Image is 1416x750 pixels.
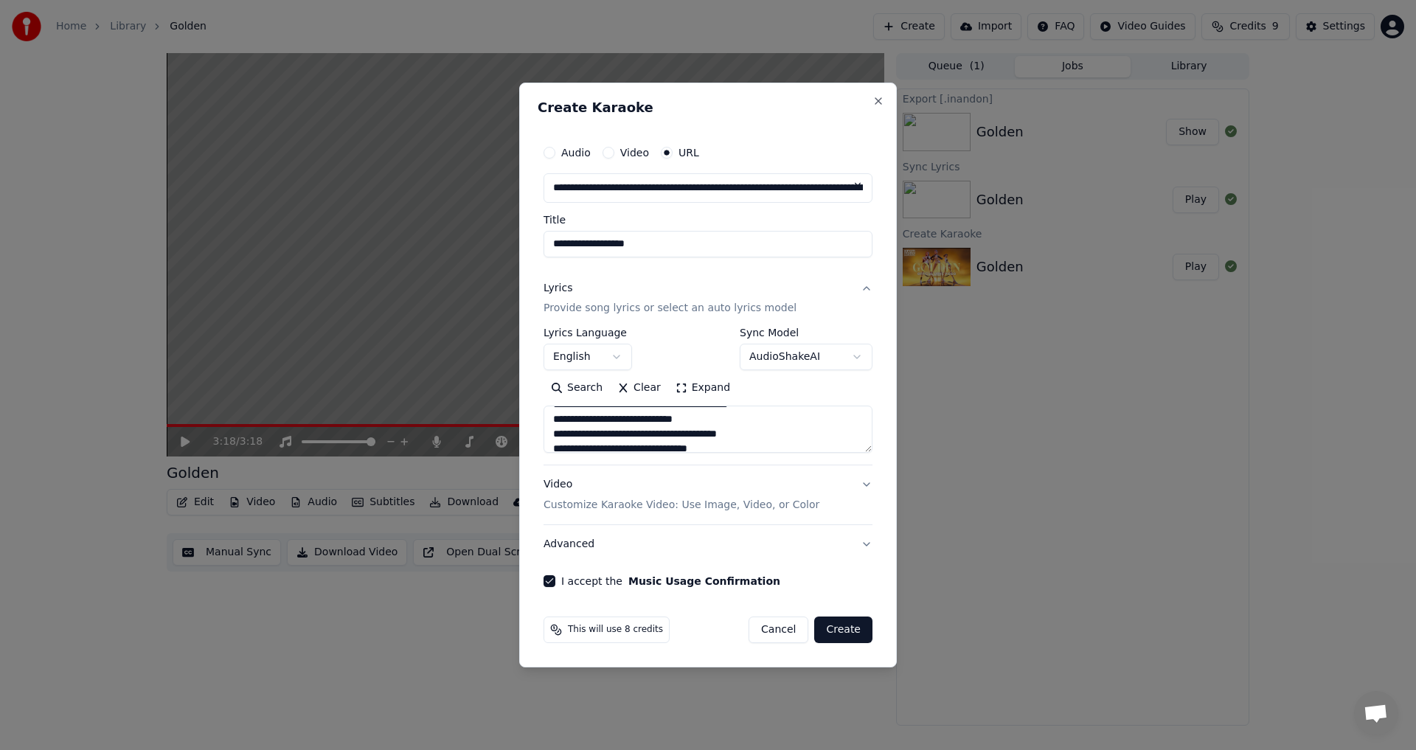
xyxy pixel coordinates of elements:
[628,576,780,586] button: I accept the
[668,377,737,400] button: Expand
[544,215,872,225] label: Title
[544,478,819,513] div: Video
[544,328,872,465] div: LyricsProvide song lyrics or select an auto lyrics model
[678,147,699,158] label: URL
[544,498,819,513] p: Customize Karaoke Video: Use Image, Video, or Color
[610,377,668,400] button: Clear
[740,328,872,338] label: Sync Model
[561,147,591,158] label: Audio
[544,525,872,563] button: Advanced
[620,147,649,158] label: Video
[568,624,663,636] span: This will use 8 credits
[544,269,872,328] button: LyricsProvide song lyrics or select an auto lyrics model
[749,617,808,643] button: Cancel
[544,466,872,525] button: VideoCustomize Karaoke Video: Use Image, Video, or Color
[544,328,632,338] label: Lyrics Language
[538,101,878,114] h2: Create Karaoke
[561,576,780,586] label: I accept the
[814,617,872,643] button: Create
[544,302,796,316] p: Provide song lyrics or select an auto lyrics model
[544,281,572,296] div: Lyrics
[544,377,610,400] button: Search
